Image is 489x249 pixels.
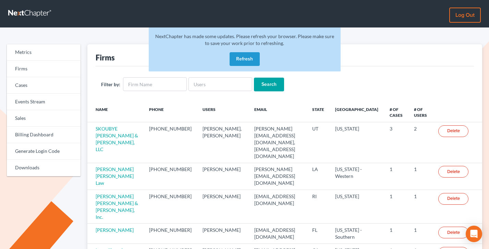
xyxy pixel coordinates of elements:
[96,227,134,233] a: [PERSON_NAME]
[7,143,81,160] a: Generate Login Code
[7,44,81,61] a: Metrics
[7,94,81,110] a: Events Stream
[155,33,334,46] span: NextChapter has made some updates. Please refresh your browser. Please make sure to save your wor...
[197,190,249,224] td: [PERSON_NAME]
[330,102,384,122] th: [GEOGRAPHIC_DATA]
[144,224,197,244] td: [PHONE_NUMBER]
[96,166,134,186] a: [PERSON_NAME] [PERSON_NAME] Law
[384,163,408,190] td: 1
[330,224,384,244] td: [US_STATE] - Southern
[438,227,468,238] a: Delete
[7,110,81,127] a: Sales
[101,81,120,88] label: Filter by:
[188,77,252,91] input: Users
[384,102,408,122] th: # of Cases
[384,224,408,244] td: 1
[307,102,330,122] th: State
[230,52,260,66] button: Refresh
[330,190,384,224] td: [US_STATE]
[7,77,81,94] a: Cases
[144,190,197,224] td: [PHONE_NUMBER]
[144,163,197,190] td: [PHONE_NUMBER]
[438,166,468,178] a: Delete
[249,224,307,244] td: [EMAIL_ADDRESS][DOMAIN_NAME]
[7,127,81,143] a: Billing Dashboard
[254,78,284,91] input: Search
[384,190,408,224] td: 1
[408,102,433,122] th: # of Users
[7,61,81,77] a: Firms
[307,224,330,244] td: FL
[249,163,307,190] td: [PERSON_NAME][EMAIL_ADDRESS][DOMAIN_NAME]
[438,125,468,137] a: Delete
[144,102,197,122] th: Phone
[249,122,307,163] td: [PERSON_NAME][EMAIL_ADDRESS][DOMAIN_NAME], [EMAIL_ADDRESS][DOMAIN_NAME]
[408,224,433,244] td: 1
[7,160,81,176] a: Downloads
[87,102,144,122] th: Name
[408,122,433,163] td: 2
[197,102,249,122] th: Users
[197,224,249,244] td: [PERSON_NAME]
[449,8,481,23] a: Log out
[384,122,408,163] td: 3
[330,163,384,190] td: [US_STATE] - Western
[466,226,482,242] div: Open Intercom Messenger
[330,122,384,163] td: [US_STATE]
[249,190,307,224] td: [EMAIL_ADDRESS][DOMAIN_NAME]
[307,190,330,224] td: RI
[144,122,197,163] td: [PHONE_NUMBER]
[96,53,115,63] div: Firms
[408,190,433,224] td: 1
[96,126,138,152] a: SKOUBYE [PERSON_NAME] & [PERSON_NAME], LLC
[307,122,330,163] td: UT
[249,102,307,122] th: Email
[408,163,433,190] td: 1
[438,193,468,205] a: Delete
[123,77,187,91] input: Firm Name
[197,122,249,163] td: [PERSON_NAME], [PERSON_NAME]
[197,163,249,190] td: [PERSON_NAME]
[307,163,330,190] td: LA
[96,193,138,220] a: [PERSON_NAME] [PERSON_NAME] & [PERSON_NAME], Inc.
